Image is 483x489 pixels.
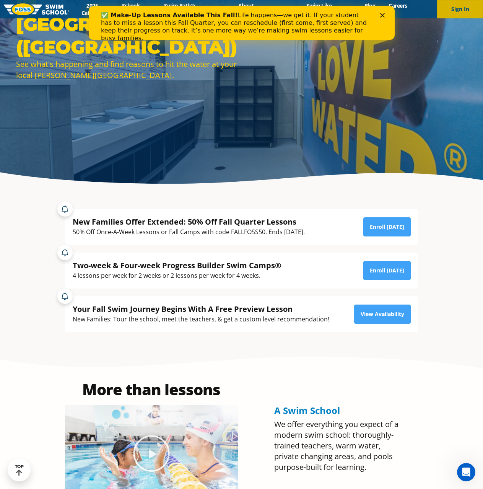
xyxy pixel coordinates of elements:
div: 50% Off Once-A-Week Lessons or Fall Camps with code FALLFOSS50. Ends [DATE]. [73,227,305,237]
div: TOP [15,464,24,476]
p: We offer everything you expect of a modern swim school: thoroughly-trained teachers, warm water, ... [274,419,404,473]
div: Play Video about Olympian Regan Smith, FOSS [132,434,171,473]
div: Two-week & Four-week Progress Builder Swim Camps® [73,260,281,271]
iframe: Intercom live chat [457,463,475,481]
div: Close [291,7,299,11]
a: Enroll [DATE] [363,217,411,236]
span: A Swim School [274,404,340,417]
a: Schools [115,2,147,9]
a: Blog [358,2,382,9]
a: Careers [382,2,414,9]
a: View Availability [354,305,411,324]
a: About [PERSON_NAME] [212,2,280,16]
h2: More than lessons [65,382,238,397]
a: Enroll [DATE] [363,261,411,280]
a: Swim Like [PERSON_NAME] [280,2,358,16]
a: Swim Path® Program [147,2,212,16]
div: Your Fall Swim Journey Begins With A Free Preview Lesson [73,304,329,314]
div: 4 lessons per week for 2 weeks or 2 lessons per week for 4 weeks. [73,271,281,281]
div: New Families Offer Extended: 50% Off Fall Quarter Lessons [73,217,305,227]
div: See what's happening and find reasons to hit the water at your local [PERSON_NAME][GEOGRAPHIC_DATA]. [16,59,238,81]
b: ✅ Make-Up Lessons Available This Fall! [12,5,149,13]
a: 2025 Calendar [69,2,115,16]
img: FOSS Swim School Logo [4,3,69,15]
div: New Families: Tour the school, meet the teachers, & get a custom level recommendation! [73,314,329,324]
iframe: Intercom live chat banner [89,6,395,40]
div: Life happens—we get it. If your student has to miss a lesson this Fall Quarter, you can reschedul... [12,5,281,36]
